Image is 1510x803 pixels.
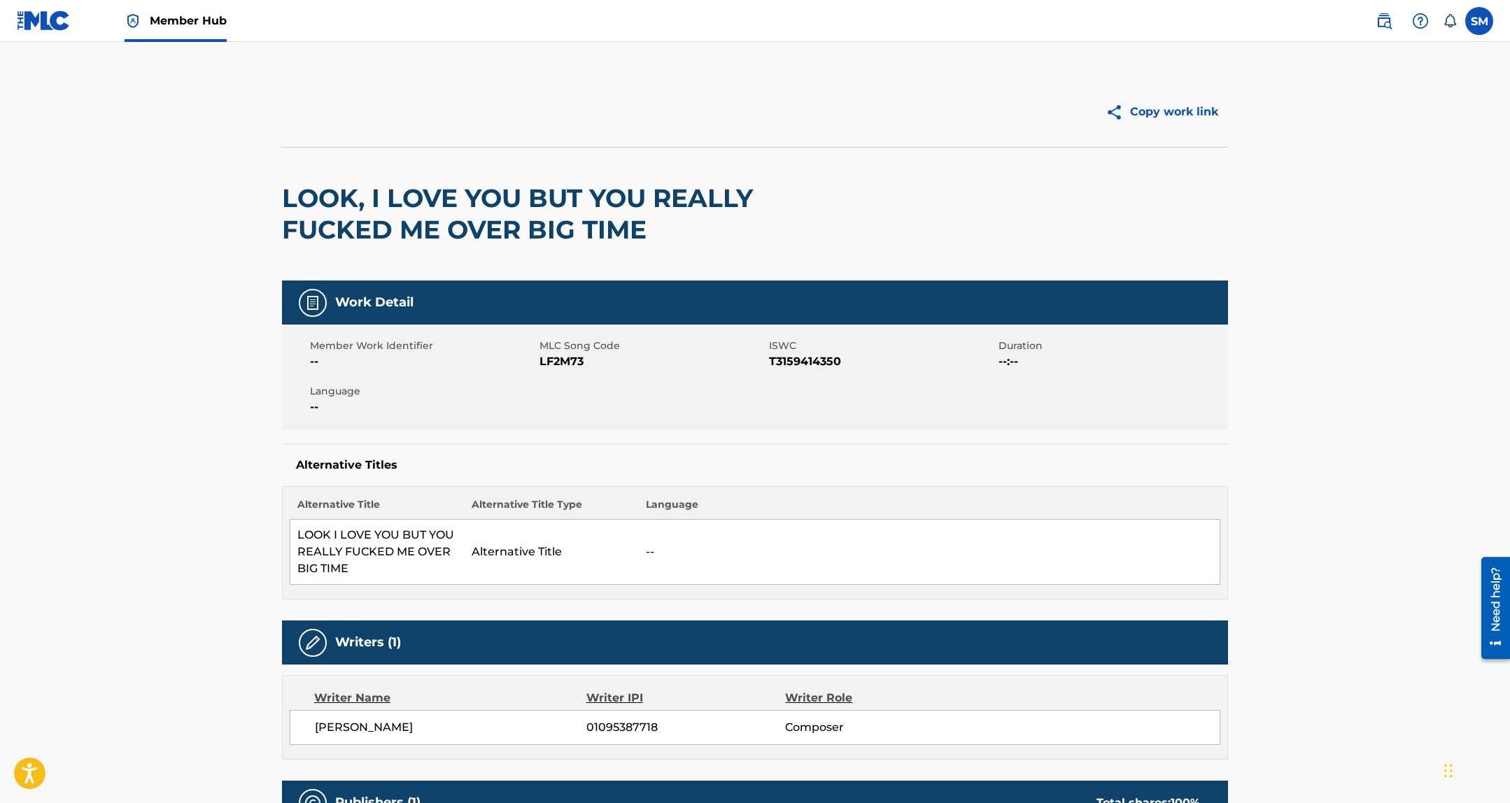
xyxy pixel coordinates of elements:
[290,520,465,585] td: LOOK I LOVE YOU BUT YOU REALLY FUCKED ME OVER BIG TIME
[1406,7,1434,35] div: Help
[1376,13,1392,29] img: search
[1471,552,1510,665] iframe: Resource Center
[290,497,465,520] th: Alternative Title
[465,520,639,585] td: Alternative Title
[586,690,786,706] div: Writer IPI
[282,183,849,246] h2: LOOK, I LOVE YOU BUT YOU REALLY FUCKED ME OVER BIG TIME
[1440,736,1510,803] iframe: Chat Widget
[1412,13,1429,29] img: help
[785,690,966,706] div: Writer Role
[639,497,1220,520] th: Language
[310,353,536,370] span: --
[539,339,765,353] span: MLC Song Code
[769,353,995,370] span: T3159414350
[335,634,401,651] h5: Writers (1)
[1465,7,1493,35] div: User Menu
[999,339,1225,353] span: Duration
[1444,750,1453,792] div: Drag
[1370,7,1398,35] a: Public Search
[999,353,1225,370] span: --:--
[150,13,227,29] span: Member Hub
[539,353,765,370] span: LF2M73
[1443,14,1457,28] div: Notifications
[314,690,586,706] div: Writer Name
[17,10,71,31] img: MLC Logo
[785,719,966,736] span: Composer
[586,719,785,736] span: 01095387718
[465,497,639,520] th: Alternative Title Type
[335,294,414,311] h5: Work Detail
[769,339,995,353] span: ISWC
[639,520,1220,585] td: --
[310,384,536,399] span: Language
[1106,104,1130,121] img: Copy work link
[304,634,321,651] img: Writers
[296,458,1214,472] h5: Alternative Titles
[310,399,536,415] span: --
[310,339,536,353] span: Member Work Identifier
[315,719,586,736] span: [PERSON_NAME]
[304,294,321,311] img: Work Detail
[1096,94,1228,129] button: Copy work link
[125,13,141,29] img: Top Rightsholder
